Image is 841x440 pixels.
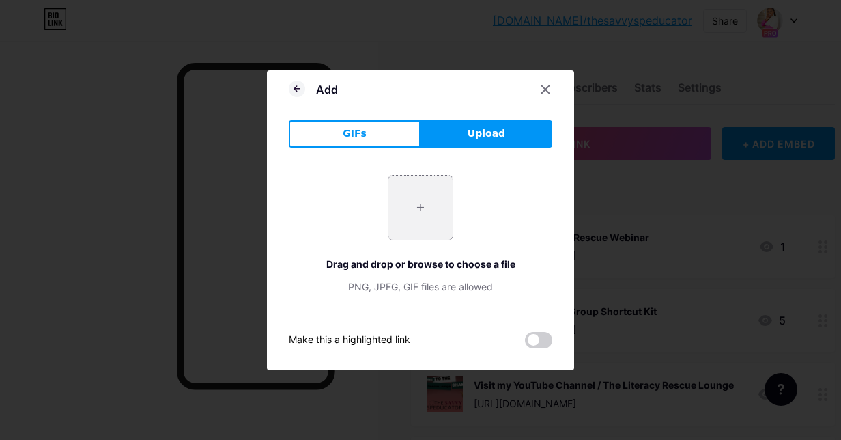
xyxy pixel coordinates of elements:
span: GIFs [343,126,367,141]
div: Drag and drop or browse to choose a file [289,257,552,271]
div: PNG, JPEG, GIF files are allowed [289,279,552,294]
div: Make this a highlighted link [289,332,410,348]
div: Add [316,81,338,98]
button: Upload [420,120,552,148]
span: Upload [468,126,505,141]
button: GIFs [289,120,420,148]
